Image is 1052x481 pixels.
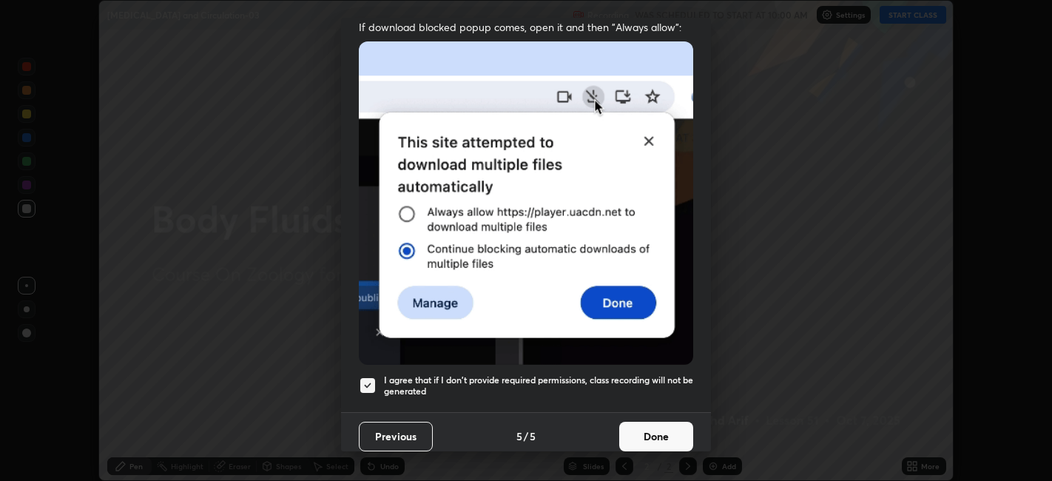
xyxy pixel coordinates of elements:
h5: I agree that if I don't provide required permissions, class recording will not be generated [384,374,693,397]
button: Done [619,422,693,451]
h4: / [524,428,528,444]
h4: 5 [516,428,522,444]
img: downloads-permission-blocked.gif [359,41,693,365]
button: Previous [359,422,433,451]
h4: 5 [530,428,536,444]
span: If download blocked popup comes, open it and then "Always allow": [359,20,693,34]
